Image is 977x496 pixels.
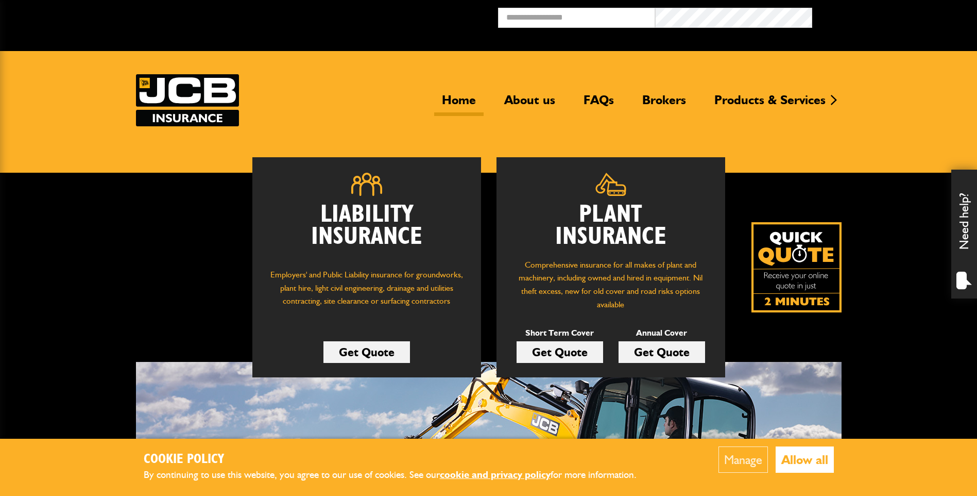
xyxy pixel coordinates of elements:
img: JCB Insurance Services logo [136,74,239,126]
a: Get your insurance quote isn just 2-minutes [751,222,842,312]
p: Comprehensive insurance for all makes of plant and machinery, including owned and hired in equipm... [512,258,710,311]
img: Quick Quote [751,222,842,312]
a: About us [496,92,563,116]
button: Manage [718,447,768,473]
a: Get Quote [517,341,603,363]
a: Products & Services [707,92,833,116]
h2: Cookie Policy [144,452,654,468]
button: Broker Login [812,8,969,24]
div: Need help? [951,170,977,299]
p: By continuing to use this website, you agree to our use of cookies. See our for more information. [144,467,654,483]
a: Get Quote [323,341,410,363]
h2: Liability Insurance [268,204,466,258]
h2: Plant Insurance [512,204,710,248]
p: Employers' and Public Liability insurance for groundworks, plant hire, light civil engineering, d... [268,268,466,318]
a: cookie and privacy policy [440,469,551,481]
a: Get Quote [619,341,705,363]
p: Annual Cover [619,326,705,340]
button: Allow all [776,447,834,473]
p: Short Term Cover [517,326,603,340]
a: FAQs [576,92,622,116]
a: JCB Insurance Services [136,74,239,126]
a: Brokers [635,92,694,116]
a: Home [434,92,484,116]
